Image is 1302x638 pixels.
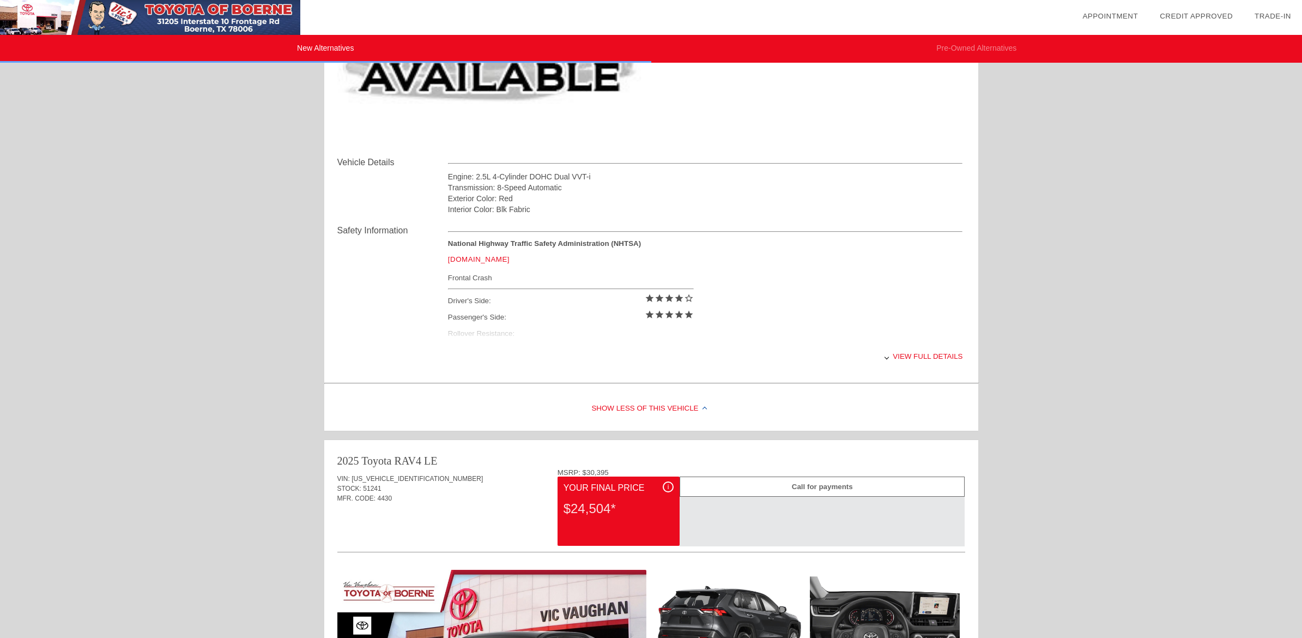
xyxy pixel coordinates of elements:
div: Call for payments [680,477,965,497]
div: Quoted on [DATE] 7:17:15 AM [337,520,965,537]
i: star [645,293,655,303]
span: 4430 [378,495,392,502]
span: 51241 [363,485,381,492]
i: star [655,310,664,320]
i: star [655,293,664,303]
i: star [664,293,674,303]
div: Vehicle Details [337,156,448,169]
span: VIN: [337,475,350,483]
div: Driver's Side: [448,293,694,309]
i: star [684,310,694,320]
div: Safety Information [337,224,448,237]
div: Engine: 2.5L 4-Cylinder DOHC Dual VVT-i [448,171,963,182]
a: Credit Approved [1160,12,1233,20]
div: i [663,481,674,492]
div: View full details [448,343,963,370]
i: star_border [684,293,694,303]
span: [US_VEHICLE_IDENTIFICATION_NUMBER] [352,475,483,483]
div: 2025 Toyota RAV4 [337,453,422,468]
a: [DOMAIN_NAME] [448,255,510,263]
span: MFR. CODE: [337,495,376,502]
div: Passenger's Side: [448,309,694,326]
a: Trade-In [1255,12,1291,20]
i: star [674,293,684,303]
div: LE [424,453,437,468]
div: $24,504* [564,495,674,523]
div: Your Final Price [564,481,674,495]
i: star [645,310,655,320]
div: MSRP: $30,395 [558,468,965,477]
div: Transmission: 8-Speed Automatic [448,182,963,193]
div: Show Less of this Vehicle [324,387,978,431]
div: Exterior Color: Red [448,193,963,204]
div: Frontal Crash [448,271,694,285]
strong: National Highway Traffic Safety Administration (NHTSA) [448,239,641,248]
a: Appointment [1082,12,1138,20]
i: star [664,310,674,320]
span: STOCK: [337,485,361,492]
div: Interior Color: Blk Fabric [448,204,963,215]
i: star [674,310,684,320]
